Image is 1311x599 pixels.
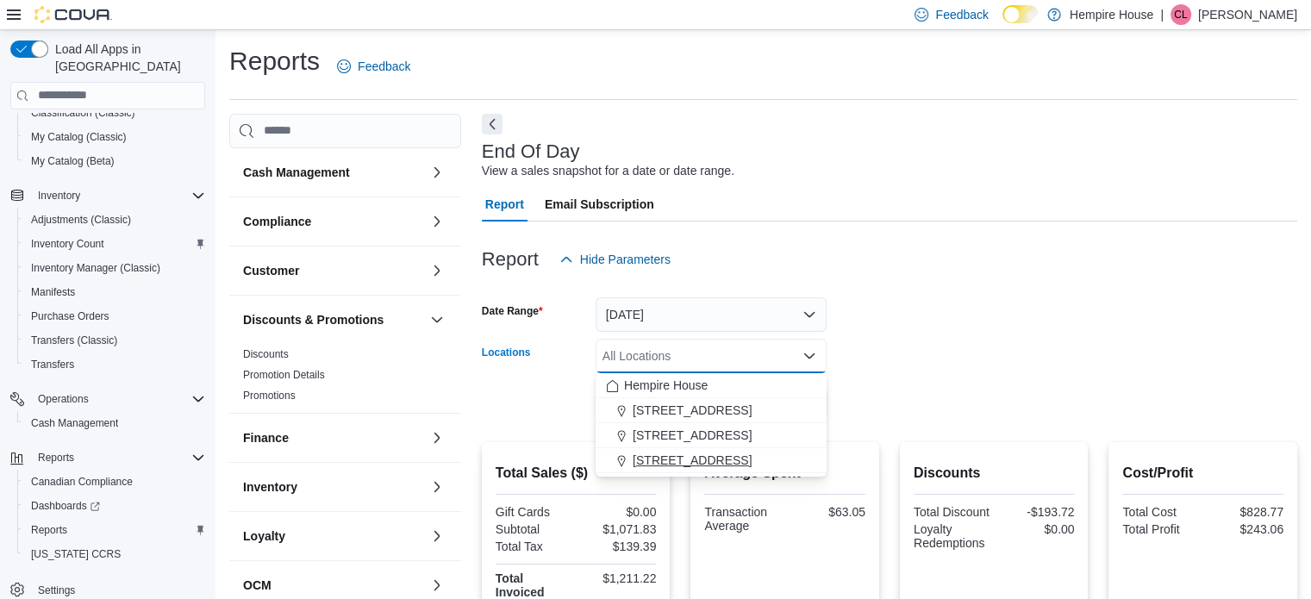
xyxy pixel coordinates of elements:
h3: Discounts & Promotions [243,311,384,328]
span: Email Subscription [545,187,654,222]
button: [STREET_ADDRESS] [596,448,827,473]
button: Discounts & Promotions [427,309,447,330]
a: Discounts [243,348,289,360]
span: Hide Parameters [580,251,671,268]
button: Loyalty [243,527,423,545]
img: Cova [34,6,112,23]
button: Operations [31,389,96,409]
span: CL [1174,4,1187,25]
button: Purchase Orders [17,304,212,328]
span: Operations [38,392,89,406]
div: $0.00 [579,505,656,519]
span: Manifests [31,285,75,299]
span: Canadian Compliance [31,475,133,489]
div: Loyalty Redemptions [914,522,990,550]
div: $1,071.83 [579,522,656,536]
h3: Finance [243,429,289,446]
button: [STREET_ADDRESS] [596,398,827,423]
a: Transfers [24,354,81,375]
h3: Inventory [243,478,297,496]
a: Promotion Details [243,369,325,381]
a: My Catalog (Beta) [24,151,122,172]
button: Transfers [17,353,212,377]
div: Total Profit [1122,522,1199,536]
div: Chris Lochan [1171,4,1191,25]
span: Purchase Orders [31,309,109,323]
button: Hempire House [596,373,827,398]
button: Inventory [31,185,87,206]
button: Operations [3,387,212,411]
a: Reports [24,520,74,540]
span: Adjustments (Classic) [31,213,131,227]
button: Customer [427,260,447,281]
p: Hempire House [1070,4,1153,25]
button: Manifests [17,280,212,304]
a: Classification (Classic) [24,103,142,123]
a: Canadian Compliance [24,471,140,492]
a: Cash Management [24,413,125,434]
span: Dashboards [24,496,205,516]
button: Compliance [427,211,447,232]
span: Operations [31,389,205,409]
button: [DATE] [596,297,827,332]
span: [US_STATE] CCRS [31,547,121,561]
span: Washington CCRS [24,544,205,565]
span: [STREET_ADDRESS] [633,402,752,419]
div: $828.77 [1207,505,1283,519]
label: Date Range [482,304,543,318]
div: Transaction Average [704,505,781,533]
span: My Catalog (Classic) [31,130,127,144]
a: My Catalog (Classic) [24,127,134,147]
a: [US_STATE] CCRS [24,544,128,565]
span: Transfers (Classic) [24,330,205,351]
button: OCM [427,575,447,596]
a: Purchase Orders [24,306,116,327]
button: [US_STATE] CCRS [17,542,212,566]
button: Transfers (Classic) [17,328,212,353]
div: $139.39 [579,540,656,553]
a: Inventory Manager (Classic) [24,258,167,278]
button: Canadian Compliance [17,470,212,494]
p: | [1160,4,1164,25]
div: Total Cost [1122,505,1199,519]
span: [STREET_ADDRESS] [633,452,752,469]
span: Cash Management [24,413,205,434]
div: View a sales snapshot for a date or date range. [482,162,734,180]
span: Hempire House [624,377,708,394]
button: Inventory Manager (Classic) [17,256,212,280]
label: Locations [482,346,531,359]
button: OCM [243,577,423,594]
span: Settings [38,583,75,597]
h3: Report [482,249,539,270]
span: Manifests [24,282,205,303]
input: Dark Mode [1002,5,1039,23]
span: Promotion Details [243,368,325,382]
button: Inventory [427,477,447,497]
button: Close list of options [802,349,816,363]
button: My Catalog (Classic) [17,125,212,149]
span: Cash Management [31,416,118,430]
button: Reports [3,446,212,470]
span: Reports [38,451,74,465]
span: My Catalog (Beta) [31,154,115,168]
div: -$193.72 [997,505,1074,519]
h3: End Of Day [482,141,580,162]
span: My Catalog (Classic) [24,127,205,147]
div: Total Tax [496,540,572,553]
h2: Cost/Profit [1122,463,1283,484]
a: Dashboards [17,494,212,518]
button: Hide Parameters [552,242,677,277]
span: Inventory [38,189,80,203]
span: My Catalog (Beta) [24,151,205,172]
h3: Customer [243,262,299,279]
span: Classification (Classic) [31,106,135,120]
span: Load All Apps in [GEOGRAPHIC_DATA] [48,41,205,75]
h3: OCM [243,577,272,594]
h3: Loyalty [243,527,285,545]
div: Subtotal [496,522,572,536]
button: Loyalty [427,526,447,546]
strong: Total Invoiced [496,571,545,599]
a: Adjustments (Classic) [24,209,138,230]
span: Inventory Count [31,237,104,251]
